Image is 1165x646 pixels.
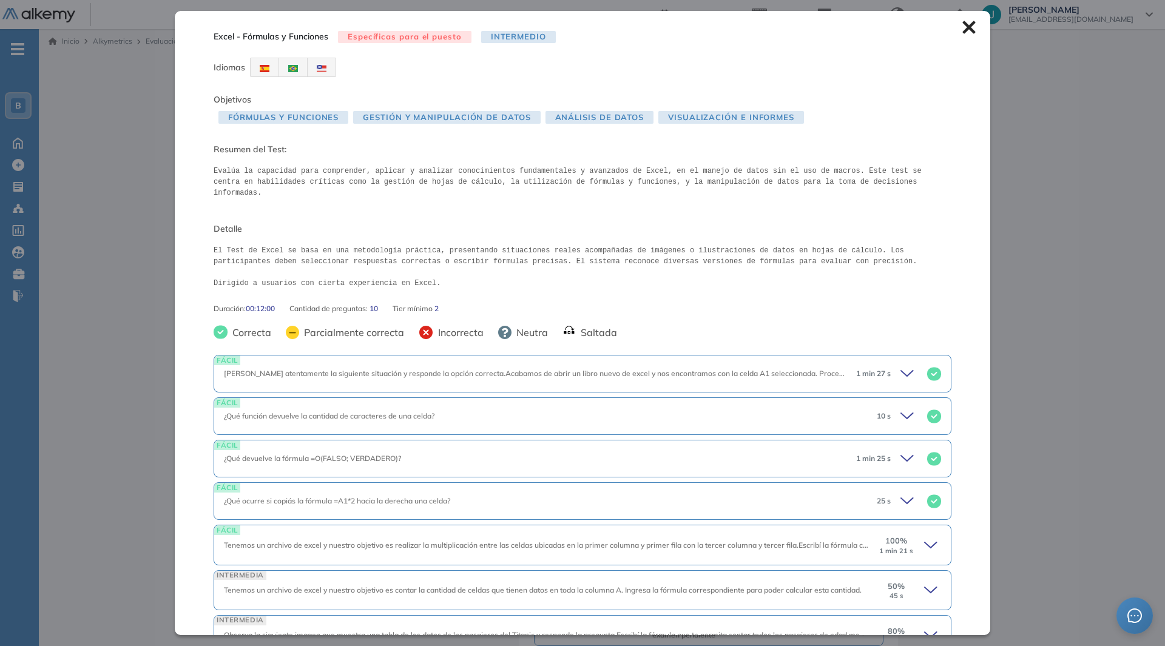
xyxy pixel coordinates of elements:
span: ¿Qué devuelve la fórmula =O(FALSO; VERDADERO)? [224,454,401,463]
small: 45 s [890,592,903,600]
span: 50 % [888,580,905,592]
span: Idiomas [214,62,245,73]
span: 80 % [888,625,905,637]
span: 1 min 25 s [856,453,891,464]
span: FÁCIL [214,440,240,449]
span: 100 % [885,535,907,547]
span: FÁCIL [214,483,240,492]
span: Tenemos un archivo de excel y nuestro objetivo es contar la cantidad de celdas que tienen datos e... [224,585,862,594]
pre: El Test de Excel se basa en una metodología práctica, presentando situaciones reales acompañadas ... [214,245,951,289]
img: USA [317,65,326,72]
span: 10 s [877,411,891,422]
span: Neutra [512,325,548,340]
span: 2 [434,303,439,314]
span: Correcta [228,325,271,340]
span: 1 min 27 s [856,368,891,379]
span: FÁCIL [214,398,240,407]
span: Cantidad de preguntas: [289,303,370,314]
span: Fórmulas y funciones [218,111,348,124]
span: ¿Qué función devuelve la cantidad de caracteres de una celda? [224,411,434,420]
span: FÁCIL [214,525,240,534]
span: INTERMEDIA [214,616,266,625]
span: 00:12:00 [246,303,275,314]
img: ESP [260,65,269,72]
span: Parcialmente correcta [299,325,404,340]
span: Excel - Fórmulas y Funciones [214,30,328,43]
span: 10 [370,303,378,314]
span: 25 s [877,496,891,506]
span: FÁCIL [214,355,240,365]
span: Específicas para el puesto [338,31,471,44]
span: Objetivos [214,94,251,105]
span: message [1127,608,1143,624]
span: Visualización e informes [658,111,804,124]
span: Detalle [214,223,951,235]
span: Resumen del Test: [214,143,951,156]
span: Duración : [214,303,246,314]
span: Análisis de datos [545,111,654,124]
span: INTERMEDIA [214,571,266,580]
pre: Evalúa la capacidad para comprender, aplicar y analizar conocimientos fundamentales y avanzados d... [214,166,951,198]
span: Saltada [576,325,617,340]
span: Gestión y manipulación de datos [353,111,540,124]
span: Intermedio [481,31,556,44]
small: 1 min 21 s [879,547,913,555]
span: Tier mínimo [393,303,434,314]
span: Tenemos un archivo de excel y nuestro objetivo es realizar la multiplicación entre las celdas ubi... [224,540,1030,550]
span: Incorrecta [433,325,484,340]
span: ¿Qué ocurre si copiás la fórmula =A1*2 hacia la derecha una celda? [224,496,450,505]
img: BRA [288,65,298,72]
